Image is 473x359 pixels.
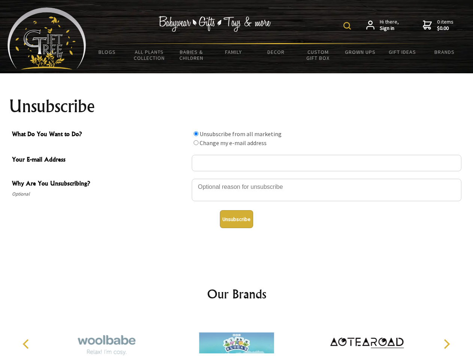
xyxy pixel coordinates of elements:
[380,19,399,32] span: Hi there,
[194,131,198,136] input: What Do You Want to Do?
[12,179,188,190] span: Why Are You Unsubscribing?
[86,44,128,60] a: BLOGS
[200,130,282,138] label: Unsubscribe from all marketing
[424,44,466,60] a: Brands
[159,16,271,32] img: Babywear - Gifts - Toys & more
[366,19,399,32] a: Hi there,Sign in
[128,44,171,66] a: All Plants Collection
[192,179,461,201] textarea: Why Are You Unsubscribing?
[12,190,188,199] span: Optional
[297,44,339,66] a: Custom Gift Box
[343,22,351,30] img: product search
[380,25,399,32] strong: Sign in
[220,210,253,228] button: Unsubscribe
[12,155,188,166] span: Your E-mail Address
[12,129,188,140] span: What Do You Want to Do?
[255,44,297,60] a: Decor
[438,336,455,352] button: Next
[200,139,267,147] label: Change my e-mail address
[15,285,458,303] h2: Our Brands
[170,44,213,66] a: Babies & Children
[192,155,461,171] input: Your E-mail Address
[194,140,198,145] input: What Do You Want to Do?
[381,44,424,60] a: Gift Ideas
[7,7,86,70] img: Babyware - Gifts - Toys and more...
[19,336,35,352] button: Previous
[213,44,255,60] a: Family
[339,44,381,60] a: Grown Ups
[437,25,454,32] strong: $0.00
[437,18,454,32] span: 0 items
[423,19,454,32] a: 0 items$0.00
[9,97,464,115] h1: Unsubscribe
